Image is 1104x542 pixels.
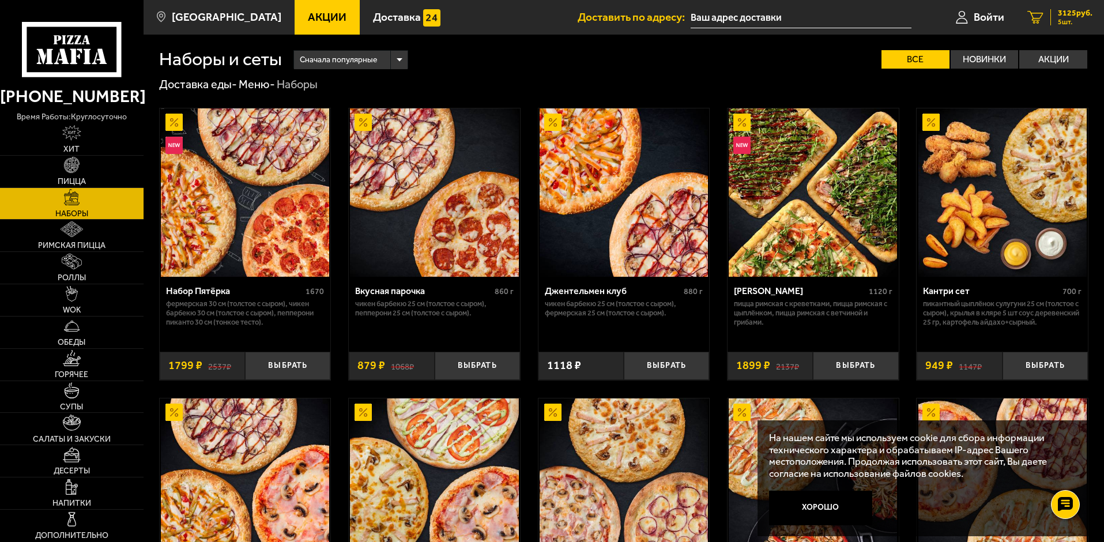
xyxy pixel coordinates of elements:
[159,50,282,69] h1: Наборы и сеты
[495,287,514,296] span: 860 г
[52,499,91,507] span: Напитки
[624,352,709,380] button: Выбрать
[277,77,318,92] div: Наборы
[917,108,1088,277] a: АкционныйКантри сет
[547,360,581,371] span: 1118 ₽
[168,360,202,371] span: 1799 ₽
[54,467,90,475] span: Десерты
[423,9,440,27] img: 15daf4d41897b9f0e9f617042186c801.svg
[813,352,898,380] button: Выбрать
[729,108,897,277] img: Мама Миа
[63,306,81,314] span: WOK
[733,404,751,421] img: Акционный
[166,285,303,296] div: Набор Пятёрка
[355,114,372,131] img: Акционный
[881,50,949,69] label: Все
[349,108,520,277] a: АкционныйВкусная парочка
[538,108,710,277] a: АкционныйДжентельмен клуб
[545,299,703,318] p: Чикен Барбекю 25 см (толстое с сыром), Фермерская 25 см (толстое с сыром).
[736,360,770,371] span: 1899 ₽
[391,360,414,371] s: 1068 ₽
[208,360,231,371] s: 2537 ₽
[684,287,703,296] span: 880 г
[545,285,681,296] div: Джентельмен клуб
[922,114,940,131] img: Акционный
[733,137,751,154] img: Новинка
[355,299,514,318] p: Чикен Барбекю 25 см (толстое с сыром), Пепперони 25 см (толстое с сыром).
[58,274,86,282] span: Роллы
[373,12,421,22] span: Доставка
[239,77,275,91] a: Меню-
[350,108,518,277] img: Вкусная парочка
[306,287,324,296] span: 1670
[35,532,108,540] span: Дополнительно
[733,114,751,131] img: Акционный
[769,491,873,525] button: Хорошо
[308,12,346,22] span: Акции
[578,12,691,22] span: Доставить по адресу:
[1019,50,1087,69] label: Акции
[540,108,708,277] img: Джентельмен клуб
[165,404,183,421] img: Акционный
[869,287,892,296] span: 1120 г
[38,242,105,250] span: Римская пицца
[544,114,562,131] img: Акционный
[1058,9,1092,17] span: 3125 руб.
[55,371,88,379] span: Горячее
[959,360,982,371] s: 1147 ₽
[60,403,83,411] span: Супы
[55,210,88,218] span: Наборы
[1058,18,1092,25] span: 5 шт.
[300,49,377,71] span: Сначала популярные
[923,299,1082,327] p: Пикантный цыплёнок сулугуни 25 см (толстое с сыром), крылья в кляре 5 шт соус деревенский 25 гр, ...
[734,285,866,296] div: [PERSON_NAME]
[951,50,1019,69] label: Новинки
[33,435,111,443] span: Салаты и закуски
[925,360,953,371] span: 949 ₽
[769,432,1071,480] p: На нашем сайте мы используем cookie для сбора информации технического характера и обрабатываем IP...
[160,108,331,277] a: АкционныйНовинкаНабор Пятёрка
[245,352,330,380] button: Выбрать
[544,404,562,421] img: Акционный
[918,108,1087,277] img: Кантри сет
[63,145,80,153] span: Хит
[58,178,86,186] span: Пицца
[923,285,1060,296] div: Кантри сет
[776,360,799,371] s: 2137 ₽
[974,12,1004,22] span: Войти
[165,114,183,131] img: Акционный
[58,338,85,347] span: Обеды
[355,285,492,296] div: Вкусная парочка
[728,108,899,277] a: АкционныйНовинкаМама Миа
[166,299,325,327] p: Фермерская 30 см (толстое с сыром), Чикен Барбекю 30 см (толстое с сыром), Пепперони Пиканто 30 с...
[165,137,183,154] img: Новинка
[691,7,911,28] input: Ваш адрес доставки
[1003,352,1088,380] button: Выбрать
[357,360,385,371] span: 879 ₽
[172,12,281,22] span: [GEOGRAPHIC_DATA]
[734,299,892,327] p: Пицца Римская с креветками, Пицца Римская с цыплёнком, Пицца Римская с ветчиной и грибами.
[159,77,237,91] a: Доставка еды-
[435,352,520,380] button: Выбрать
[1062,287,1082,296] span: 700 г
[161,108,329,277] img: Набор Пятёрка
[922,404,940,421] img: Акционный
[355,404,372,421] img: Акционный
